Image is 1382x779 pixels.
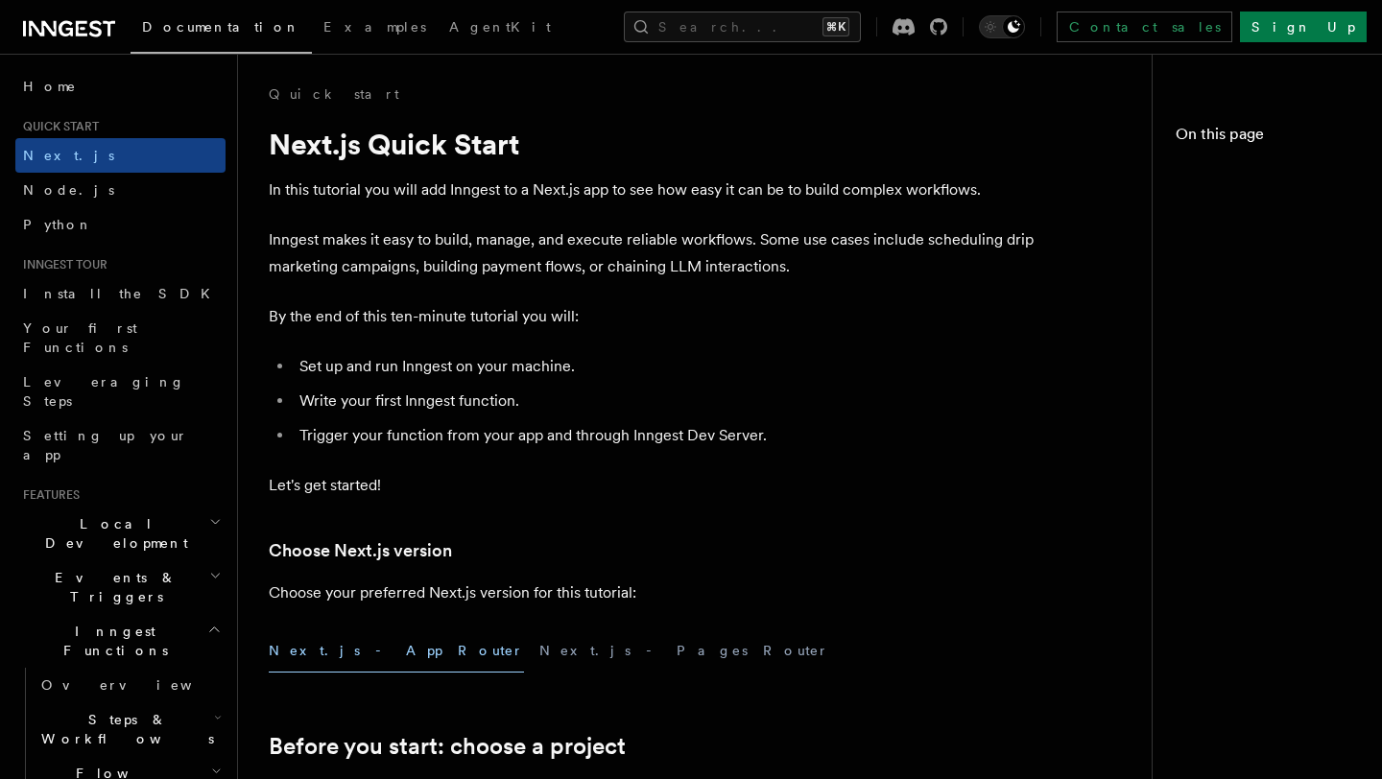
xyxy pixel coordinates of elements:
a: Before you start: choose a project [269,733,626,760]
span: Local Development [15,514,209,553]
button: Inngest Functions [15,614,226,668]
button: Events & Triggers [15,560,226,614]
button: Next.js - Pages Router [539,629,829,673]
li: Trigger your function from your app and through Inngest Dev Server. [294,422,1036,449]
a: Leveraging Steps [15,365,226,418]
li: Set up and run Inngest on your machine. [294,353,1036,380]
span: Install the SDK [23,286,222,301]
span: AgentKit [449,19,551,35]
p: Inngest makes it easy to build, manage, and execute reliable workflows. Some use cases include sc... [269,226,1036,280]
h1: Next.js Quick Start [269,127,1036,161]
button: Steps & Workflows [34,702,226,756]
span: Inngest Functions [15,622,207,660]
span: Overview [41,677,239,693]
p: Let's get started! [269,472,1036,499]
a: Contact sales [1057,12,1232,42]
span: Python [23,217,93,232]
a: Next.js [15,138,226,173]
button: Search...⌘K [624,12,861,42]
p: Choose your preferred Next.js version for this tutorial: [269,579,1036,606]
a: Quick start [269,84,399,104]
span: Events & Triggers [15,568,209,606]
a: Sign Up [1240,12,1367,42]
h4: On this page [1176,123,1359,153]
li: Write your first Inngest function. [294,388,1036,414]
span: Examples [323,19,426,35]
span: Documentation [142,19,300,35]
p: By the end of this ten-minute tutorial you will: [269,303,1036,330]
span: Inngest tour [15,257,107,272]
a: Documentation [131,6,312,54]
span: Quick start [15,119,99,134]
a: Home [15,69,226,104]
a: Node.js [15,173,226,207]
a: Your first Functions [15,311,226,365]
kbd: ⌘K [822,17,849,36]
span: Setting up your app [23,428,188,462]
span: Steps & Workflows [34,710,214,748]
span: Features [15,487,80,503]
a: Setting up your app [15,418,226,472]
a: Choose Next.js version [269,537,452,564]
span: Home [23,77,77,96]
a: Overview [34,668,226,702]
span: Leveraging Steps [23,374,185,409]
button: Local Development [15,507,226,560]
span: Your first Functions [23,320,137,355]
a: AgentKit [438,6,562,52]
a: Python [15,207,226,242]
p: In this tutorial you will add Inngest to a Next.js app to see how easy it can be to build complex... [269,177,1036,203]
a: Examples [312,6,438,52]
span: Next.js [23,148,114,163]
span: Node.js [23,182,114,198]
button: Next.js - App Router [269,629,524,673]
a: Install the SDK [15,276,226,311]
button: Toggle dark mode [979,15,1025,38]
